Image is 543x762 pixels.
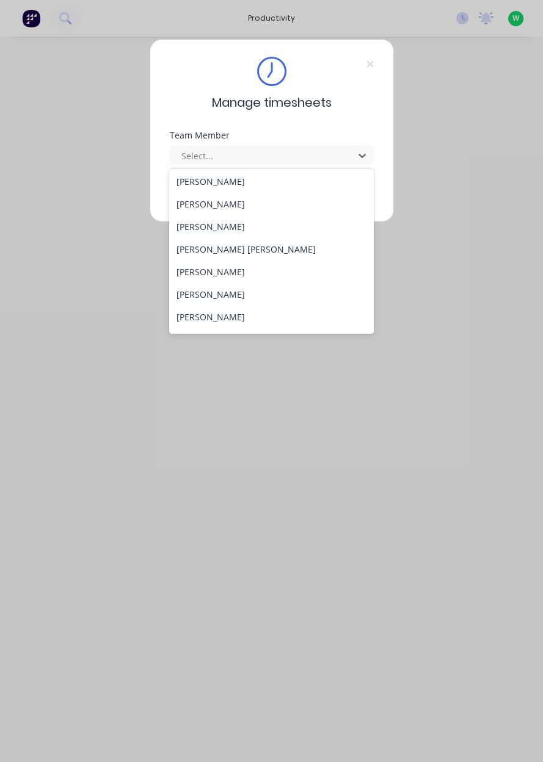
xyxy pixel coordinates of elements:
div: [PERSON_NAME] [169,283,374,306]
div: [PERSON_NAME] [169,261,374,283]
span: Manage timesheets [212,93,332,112]
div: Team Member [170,131,374,140]
div: [PERSON_NAME] [169,193,374,215]
div: [PERSON_NAME] [169,328,374,351]
div: [PERSON_NAME] [PERSON_NAME] [169,238,374,261]
div: [PERSON_NAME] [169,215,374,238]
div: [PERSON_NAME] [169,170,374,193]
div: [PERSON_NAME] [169,306,374,328]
